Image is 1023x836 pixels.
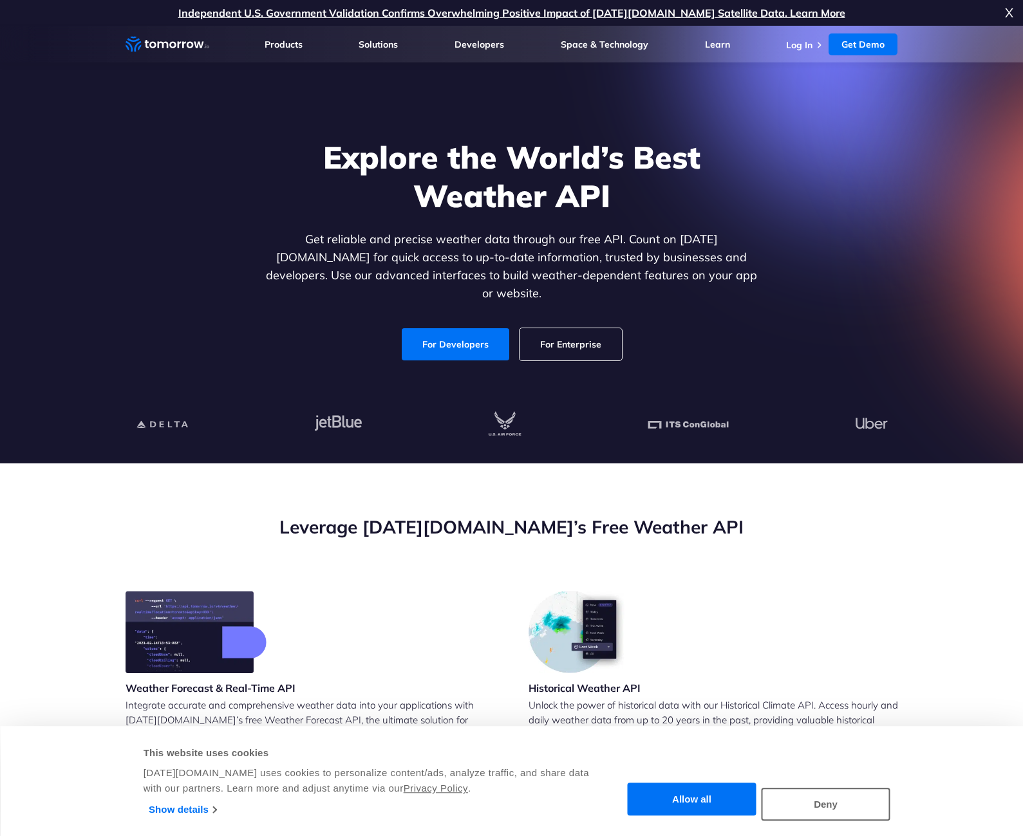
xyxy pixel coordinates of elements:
[126,681,296,695] h3: Weather Forecast & Real-Time API
[529,698,898,772] p: Unlock the power of historical data with our Historical Climate API. Access hourly and daily weat...
[455,39,504,50] a: Developers
[404,783,468,794] a: Privacy Policy
[705,39,730,50] a: Learn
[144,765,591,796] div: [DATE][DOMAIN_NAME] uses cookies to personalize content/ads, analyze traffic, and share data with...
[178,6,845,19] a: Independent U.S. Government Validation Confirms Overwhelming Positive Impact of [DATE][DOMAIN_NAM...
[263,230,760,302] p: Get reliable and precise weather data through our free API. Count on [DATE][DOMAIN_NAME] for quic...
[628,783,756,816] button: Allow all
[265,39,303,50] a: Products
[126,698,495,786] p: Integrate accurate and comprehensive weather data into your applications with [DATE][DOMAIN_NAME]...
[149,800,216,819] a: Show details
[529,681,641,695] h3: Historical Weather API
[126,35,209,54] a: Home link
[126,515,898,539] h2: Leverage [DATE][DOMAIN_NAME]’s Free Weather API
[359,39,398,50] a: Solutions
[144,745,591,761] div: This website uses cookies
[762,788,890,821] button: Deny
[786,39,812,51] a: Log In
[520,328,622,360] a: For Enterprise
[561,39,648,50] a: Space & Technology
[402,328,509,360] a: For Developers
[263,138,760,215] h1: Explore the World’s Best Weather API
[829,33,897,55] a: Get Demo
